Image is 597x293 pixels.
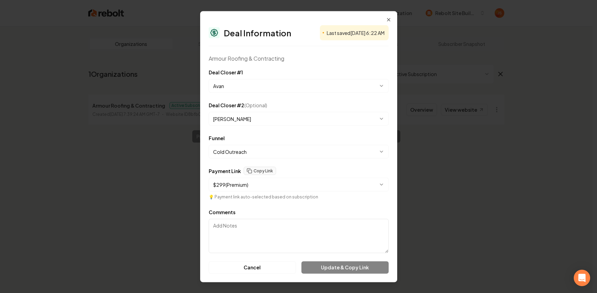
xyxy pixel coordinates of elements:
button: Copy Link [244,167,276,175]
p: 💡 Payment link auto-selected based on subscription [209,194,389,199]
label: Deal Closer #2 [209,102,267,108]
h2: Deal Information [224,28,291,37]
label: Deal Closer #1 [209,69,243,75]
button: Cancel [209,261,296,273]
label: Funnel [209,135,225,141]
span: (Optional) [244,102,267,108]
label: Comments [209,209,235,215]
div: Armour Roofing & Contracting [209,54,389,62]
label: Payment Link [209,168,241,173]
span: Last saved [DATE] 6:22 AM [327,29,385,36]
